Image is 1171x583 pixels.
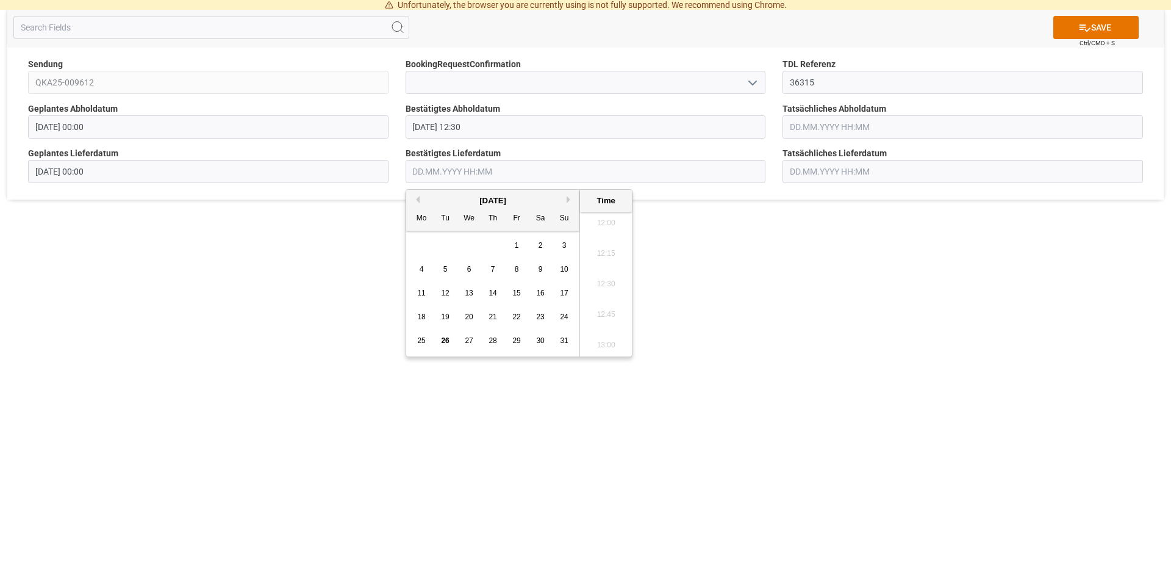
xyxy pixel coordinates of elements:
button: Next Month [567,196,574,203]
div: Choose Tuesday, August 26th, 2025 [438,333,453,349]
span: 17 [560,289,568,297]
span: Geplantes Lieferdatum [28,147,118,160]
span: 28 [489,336,496,345]
span: Tatsächliches Abholdatum [782,103,886,115]
div: Choose Tuesday, August 12th, 2025 [438,286,453,301]
button: open menu [743,73,761,92]
span: 31 [560,336,568,345]
input: DD.MM.YYYY HH:MM [782,115,1143,139]
span: 21 [489,313,496,321]
div: Sa [533,211,548,226]
div: Choose Sunday, August 17th, 2025 [557,286,572,301]
span: 25 [417,336,425,345]
span: 7 [491,265,495,273]
span: 14 [489,289,496,297]
div: Mo [414,211,429,226]
span: BookingRequestConfirmation [406,58,521,71]
span: 23 [536,313,544,321]
span: 9 [539,265,543,273]
span: 29 [512,336,520,345]
div: Choose Wednesday, August 27th, 2025 [462,333,477,349]
div: Choose Tuesday, August 5th, 2025 [438,262,453,277]
span: 22 [512,313,520,321]
div: Choose Friday, August 1st, 2025 [509,238,525,253]
span: 19 [441,313,449,321]
span: 20 [465,313,473,321]
span: 10 [560,265,568,273]
span: 3 [562,241,567,250]
input: DD.MM.YYYY HH:MM [406,160,766,183]
span: 24 [560,313,568,321]
span: 1 [515,241,519,250]
span: 6 [467,265,471,273]
span: Tatsächliches Lieferdatum [782,147,887,160]
div: Choose Sunday, August 24th, 2025 [557,310,572,325]
div: Fr [509,211,525,226]
div: Choose Tuesday, August 19th, 2025 [438,310,453,325]
div: Choose Monday, August 4th, 2025 [414,262,429,277]
div: Su [557,211,572,226]
span: Ctrl/CMD + S [1080,38,1115,48]
div: Tu [438,211,453,226]
div: Choose Wednesday, August 20th, 2025 [462,310,477,325]
div: Choose Friday, August 29th, 2025 [509,333,525,349]
input: DD.MM.YYYY HH:MM [406,115,766,139]
input: DD.MM.YYYY HH:MM [28,160,389,183]
button: Previous Month [412,196,420,203]
input: DD.MM.YYYY HH:MM [28,115,389,139]
span: 4 [420,265,424,273]
div: Choose Friday, August 15th, 2025 [509,286,525,301]
span: Bestätigtes Lieferdatum [406,147,501,160]
input: DD.MM.YYYY HH:MM [782,160,1143,183]
span: 27 [465,336,473,345]
div: Choose Thursday, August 7th, 2025 [485,262,501,277]
div: Choose Saturday, August 2nd, 2025 [533,238,548,253]
span: TDL Referenz [782,58,836,71]
div: Choose Friday, August 22nd, 2025 [509,310,525,325]
div: [DATE] [406,195,579,207]
div: Choose Thursday, August 28th, 2025 [485,333,501,349]
div: Choose Saturday, August 16th, 2025 [533,286,548,301]
span: 12 [441,289,449,297]
div: We [462,211,477,226]
span: 18 [417,313,425,321]
div: Choose Wednesday, August 13th, 2025 [462,286,477,301]
div: Choose Sunday, August 31st, 2025 [557,333,572,349]
span: 2 [539,241,543,250]
div: Choose Saturday, August 9th, 2025 [533,262,548,277]
div: Choose Wednesday, August 6th, 2025 [462,262,477,277]
div: Choose Sunday, August 3rd, 2025 [557,238,572,253]
div: Choose Monday, August 18th, 2025 [414,310,429,325]
div: Choose Saturday, August 30th, 2025 [533,333,548,349]
div: Choose Monday, August 11th, 2025 [414,286,429,301]
div: Choose Monday, August 25th, 2025 [414,333,429,349]
input: Search Fields [13,16,409,39]
div: Th [485,211,501,226]
div: Choose Friday, August 8th, 2025 [509,262,525,277]
div: Choose Thursday, August 21st, 2025 [485,310,501,325]
div: Choose Saturday, August 23rd, 2025 [533,310,548,325]
div: Choose Thursday, August 14th, 2025 [485,286,501,301]
span: 16 [536,289,544,297]
span: Bestätigtes Abholdatum [406,103,500,115]
span: 11 [417,289,425,297]
button: SAVE [1053,16,1139,39]
span: Sendung [28,58,63,71]
div: month 2025-08 [410,234,576,353]
span: 15 [512,289,520,297]
span: 26 [441,336,449,345]
span: Geplantes Abholdatum [28,103,118,115]
span: 8 [515,265,519,273]
span: 5 [443,265,448,273]
span: 30 [536,336,544,345]
span: 13 [465,289,473,297]
div: Choose Sunday, August 10th, 2025 [557,262,572,277]
div: Time [583,195,629,207]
